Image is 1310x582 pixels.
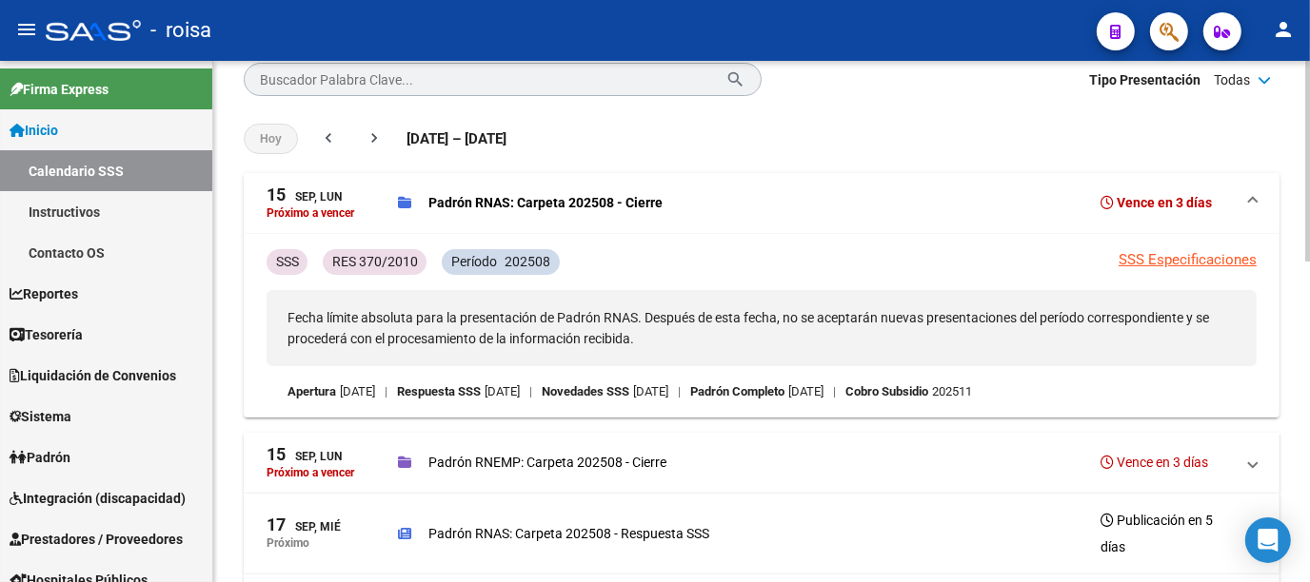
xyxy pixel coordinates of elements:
p: Novedades SSS [542,381,629,402]
span: Prestadores / Proveedores [10,529,183,550]
p: Padrón Completo [690,381,784,402]
p: SSS [276,251,299,272]
span: - roisa [150,10,211,51]
span: Tipo Presentación [1089,69,1201,90]
p: Próximo a vencer [267,466,354,479]
mat-expansion-panel-header: 15Sep, LunPróximo a vencerPadrón RNAS: Carpeta 202508 - CierreVence en 3 días [244,173,1280,234]
span: | [833,381,836,402]
mat-icon: person [1272,18,1295,41]
p: Apertura [288,381,336,402]
span: Reportes [10,283,78,304]
div: 15Sep, LunPróximo a vencerPadrón RNAS: Carpeta 202508 - CierreVence en 3 días [244,234,1280,417]
div: Sep, Lun [267,446,342,466]
span: [DATE] – [DATE] [407,128,506,149]
span: Integración (discapacidad) [10,488,186,509]
span: | [529,381,532,402]
p: Respuesta SSS [397,381,481,402]
div: Sep, Lun [267,186,342,206]
a: SSS Especificaciones [1119,251,1257,268]
mat-icon: search [725,68,745,90]
p: 202511 [932,381,972,402]
span: Tesorería [10,324,83,345]
p: RES 370/2010 [332,251,418,272]
span: Sistema [10,406,71,427]
mat-icon: chevron_right [365,128,384,147]
p: Padrón RNEMP: Carpeta 202508 - Cierre [428,452,666,473]
span: Todas [1214,69,1250,90]
p: Período [451,251,497,272]
span: Liquidación de Convenios [10,365,176,386]
h3: Vence en 3 días [1101,449,1208,475]
p: Próximo a vencer [267,206,354,220]
span: Padrón [10,447,70,468]
mat-expansion-panel-header: 15Sep, LunPróximo a vencerPadrón RNEMP: Carpeta 202508 - CierreVence en 3 días [244,433,1280,494]
p: Cobro Subsidio [845,381,928,402]
mat-icon: menu [15,18,38,41]
button: Hoy [244,124,298,154]
mat-icon: chevron_left [319,128,338,147]
h3: Vence en 3 días [1101,189,1212,216]
span: 17 [267,516,286,533]
p: Padrón RNAS: Carpeta 202508 - Cierre [428,192,663,213]
p: [DATE] [788,381,824,402]
p: [DATE] [485,381,520,402]
span: Firma Express [10,79,109,100]
h3: Publicación en 5 días [1101,507,1234,560]
div: Sep, Mié [267,516,341,536]
span: | [678,381,681,402]
p: Próximo [267,536,309,550]
span: Inicio [10,120,58,141]
mat-expansion-panel-header: 17Sep, MiéPróximoPadrón RNAS: Carpeta 202508 - Respuesta SSSPublicación en 5 días [244,494,1280,574]
span: | [385,381,387,402]
p: Padrón RNAS: Carpeta 202508 - Respuesta SSS [428,523,709,544]
span: 15 [267,186,286,204]
span: 15 [267,446,286,463]
div: Open Intercom Messenger [1245,517,1291,563]
p: Fecha límite absoluta para la presentación de Padrón RNAS. Después de esta fecha, no se aceptarán... [267,290,1257,366]
p: 202508 [505,251,550,272]
p: [DATE] [340,381,375,402]
p: [DATE] [633,381,668,402]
